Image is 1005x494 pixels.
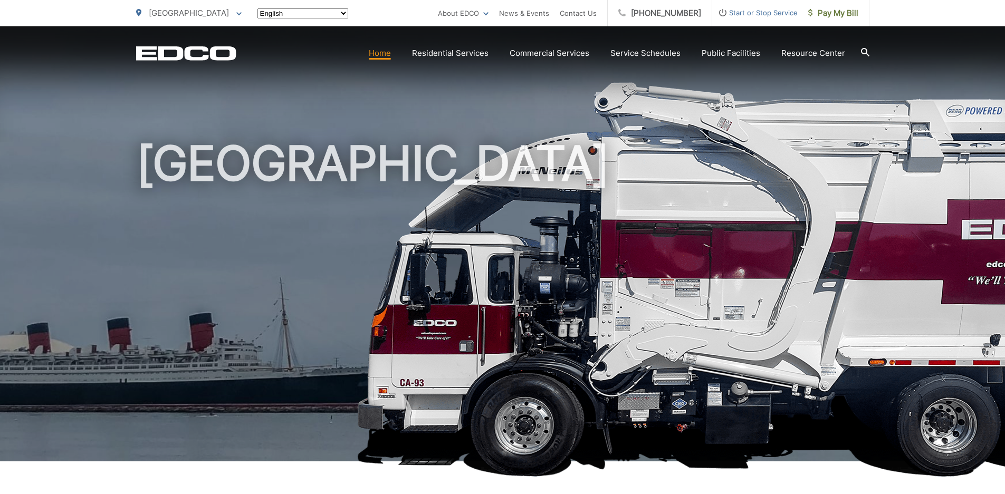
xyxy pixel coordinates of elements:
[369,47,391,60] a: Home
[136,137,869,471] h1: [GEOGRAPHIC_DATA]
[610,47,681,60] a: Service Schedules
[560,7,597,20] a: Contact Us
[412,47,489,60] a: Residential Services
[510,47,589,60] a: Commercial Services
[499,7,549,20] a: News & Events
[438,7,489,20] a: About EDCO
[702,47,760,60] a: Public Facilities
[136,46,236,61] a: EDCD logo. Return to the homepage.
[781,47,845,60] a: Resource Center
[149,8,229,18] span: [GEOGRAPHIC_DATA]
[808,7,858,20] span: Pay My Bill
[257,8,348,18] select: Select a language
